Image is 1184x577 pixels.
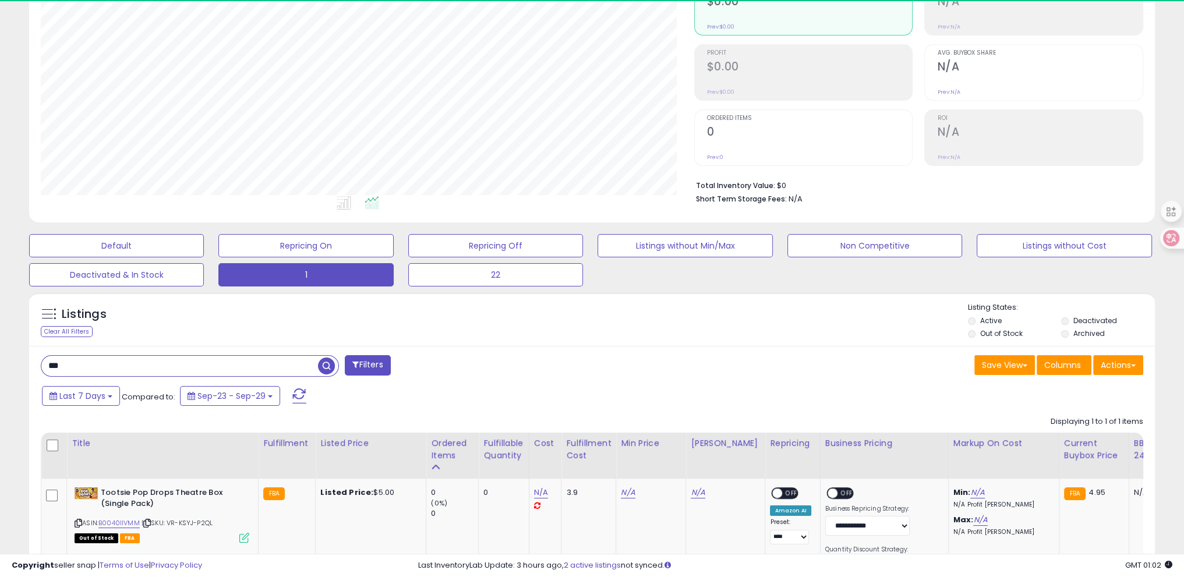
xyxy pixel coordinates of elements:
[707,23,734,30] small: Prev: $0.00
[707,89,734,95] small: Prev: $0.00
[197,390,266,402] span: Sep-23 - Sep-29
[937,60,1143,76] h2: N/A
[42,386,120,406] button: Last 7 Days
[696,178,1134,192] li: $0
[98,518,140,528] a: B0040IIVMM
[120,533,140,543] span: FBA
[180,386,280,406] button: Sep-23 - Sep-29
[953,514,974,525] b: Max:
[953,501,1050,509] p: N/A Profit [PERSON_NAME]
[1051,416,1143,427] div: Displaying 1 to 1 of 1 items
[787,234,962,257] button: Non Competitive
[534,437,557,449] div: Cost
[825,437,943,449] div: Business Pricing
[320,487,373,498] b: Listed Price:
[937,115,1143,122] span: ROI
[564,560,621,571] a: 2 active listings
[937,50,1143,56] span: Avg. Buybox Share
[41,326,93,337] div: Clear All Filters
[707,50,913,56] span: Profit
[937,89,960,95] small: Prev: N/A
[100,560,149,571] a: Terms of Use
[953,487,971,498] b: Min:
[566,487,607,498] div: 3.9
[696,180,775,190] b: Total Inventory Value:
[320,437,421,449] div: Listed Price
[263,437,310,449] div: Fulfillment
[483,487,519,498] div: 0
[263,487,285,500] small: FBA
[483,437,524,462] div: Fulfillable Quantity
[101,487,242,512] b: Tootsie Pop Drops Theatre Box (Single Pack)
[1088,487,1105,498] span: 4.95
[707,125,913,141] h2: 0
[1044,359,1081,371] span: Columns
[937,125,1143,141] h2: N/A
[72,437,253,449] div: Title
[789,193,803,204] span: N/A
[621,437,681,449] div: Min Price
[566,437,611,462] div: Fulfillment Cost
[345,355,390,376] button: Filters
[1064,437,1124,462] div: Current Buybox Price
[1134,487,1172,498] div: N/A
[707,154,723,161] small: Prev: 0
[218,263,393,286] button: 1
[408,234,583,257] button: Repricing Off
[320,487,417,498] div: $5.00
[29,234,204,257] button: Default
[29,263,204,286] button: Deactivated & In Stock
[218,234,393,257] button: Repricing On
[75,487,98,499] img: 51X9u2OL52L._SL40_.jpg
[770,437,815,449] div: Repricing
[75,533,118,543] span: All listings that are currently out of stock and unavailable for purchase on Amazon
[707,115,913,122] span: Ordered Items
[408,263,583,286] button: 22
[980,316,1002,325] label: Active
[696,194,787,204] b: Short Term Storage Fees:
[1093,355,1143,375] button: Actions
[431,498,447,508] small: (0%)
[691,487,705,498] a: N/A
[12,560,202,571] div: seller snap | |
[783,488,801,498] span: OFF
[707,60,913,76] h2: $0.00
[948,433,1059,479] th: The percentage added to the cost of goods (COGS) that forms the calculator for Min & Max prices.
[1134,437,1176,462] div: BB Share 24h.
[770,518,811,544] div: Preset:
[75,487,249,541] div: ASIN:
[598,234,772,257] button: Listings without Min/Max
[534,487,548,498] a: N/A
[953,437,1054,449] div: Markup on Cost
[142,518,213,528] span: | SKU: VR-KSYJ-P2QL
[837,488,856,498] span: OFF
[1037,355,1091,375] button: Columns
[968,302,1155,313] p: Listing States:
[122,391,175,402] span: Compared to:
[977,234,1151,257] button: Listings without Cost
[62,306,107,323] h5: Listings
[621,487,635,498] a: N/A
[418,560,1172,571] div: Last InventoryLab Update: 3 hours ago, not synced.
[825,546,910,554] label: Quantity Discount Strategy:
[1064,487,1086,500] small: FBA
[431,487,478,498] div: 0
[431,437,473,462] div: Ordered Items
[59,390,105,402] span: Last 7 Days
[12,560,54,571] strong: Copyright
[825,505,910,513] label: Business Repricing Strategy:
[970,487,984,498] a: N/A
[974,355,1035,375] button: Save View
[937,23,960,30] small: Prev: N/A
[937,154,960,161] small: Prev: N/A
[431,508,478,519] div: 0
[691,437,760,449] div: [PERSON_NAME]
[1073,316,1117,325] label: Deactivated
[980,328,1023,338] label: Out of Stock
[953,528,1050,536] p: N/A Profit [PERSON_NAME]
[1073,328,1105,338] label: Archived
[770,505,811,516] div: Amazon AI
[973,514,987,526] a: N/A
[151,560,202,571] a: Privacy Policy
[1125,560,1172,571] span: 2025-10-8 01:02 GMT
